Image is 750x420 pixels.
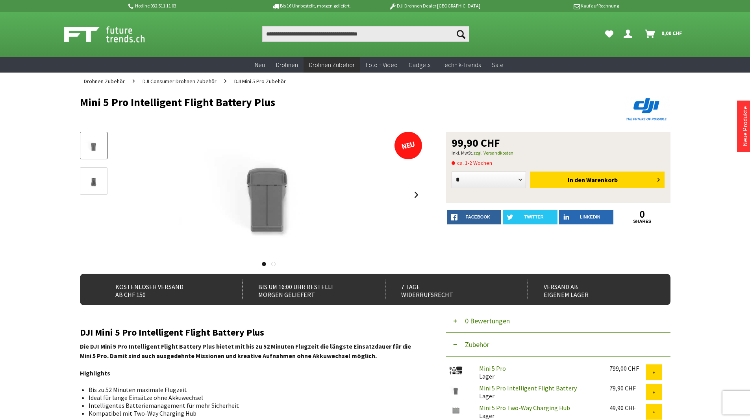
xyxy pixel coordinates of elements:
[446,309,670,333] button: 0 Bewertungen
[80,342,411,360] strong: Die DJI Mini 5 Pro Intelligent Flight Battery Plus bietet mit bis zu 52 Minuten Flugzeit die läng...
[586,176,618,184] span: Warenkorb
[80,327,422,338] h2: DJI Mini 5 Pro Intelligent Flight Battery Plus
[446,333,670,357] button: Zubehör
[234,78,286,85] span: DJI Mini 5 Pro Zubehör
[373,1,496,11] p: DJI Drohnen Dealer [GEOGRAPHIC_DATA]
[446,384,466,397] img: Mini 5 Pro Intelligent Flight Battery
[89,386,416,394] li: Bis zu 52 Minuten maximale Flugzeit
[473,404,603,420] div: Lager
[524,215,544,219] span: twitter
[242,280,368,299] div: Bis um 16:00 Uhr bestellt Morgen geliefert
[473,384,603,400] div: Lager
[741,106,749,146] a: Neue Produkte
[473,364,603,380] div: Lager
[276,61,298,69] span: Drohnen
[559,210,614,224] a: LinkedIn
[601,26,617,42] a: Meine Favoriten
[84,78,125,85] span: Drohnen Zubehör
[452,158,492,168] span: ca. 1-2 Wochen
[620,26,639,42] a: Dein Konto
[89,409,416,417] li: Kompatibel mit Two-Way Charging Hub
[436,57,486,73] a: Technik-Trends
[230,73,290,90] a: DJI Mini 5 Pro Zubehör
[100,280,225,299] div: Kostenloser Versand ab CHF 150
[64,24,162,44] img: Shop Futuretrends - zur Startseite wechseln
[473,150,513,156] a: zzgl. Versandkosten
[642,26,686,42] a: Warenkorb
[623,96,670,122] img: DJI
[568,176,585,184] span: In den
[447,210,502,224] a: facebook
[580,215,600,219] span: LinkedIn
[250,1,373,11] p: Bis 16 Uhr bestellt, morgen geliefert.
[80,73,129,90] a: Drohnen Zubehör
[174,132,363,258] img: Mini 5 Pro Intelligent Flight Battery Plus
[486,57,509,73] a: Sale
[89,401,416,409] li: Intelligentes Batteriemanagement für mehr Sicherheit
[89,394,416,401] li: Ideal für lange Einsätze ohne Akkuwechsel
[609,384,646,392] div: 79,90 CHF
[139,73,220,90] a: DJI Consumer Drohnen Zubehör
[366,61,398,69] span: Foto + Video
[615,219,670,224] a: shares
[496,1,619,11] p: Kauf auf Rechnung
[453,26,469,42] button: Suchen
[403,57,436,73] a: Gadgets
[249,57,270,73] a: Neu
[466,215,490,219] span: facebook
[80,96,552,108] h1: Mini 5 Pro Intelligent Flight Battery Plus
[492,61,504,69] span: Sale
[385,280,511,299] div: 7 Tage Widerrufsrecht
[609,364,646,372] div: 799,00 CHF
[528,280,653,299] div: Versand ab eigenem Lager
[615,210,670,219] a: 0
[270,57,304,73] a: Drohnen
[446,364,466,377] img: Mini 5 Pro
[479,384,577,392] a: Mini 5 Pro Intelligent Flight Battery
[479,364,506,372] a: Mini 5 Pro
[360,57,403,73] a: Foto + Video
[80,369,110,377] strong: Highlights
[409,61,430,69] span: Gadgets
[304,57,360,73] a: Drohnen Zubehör
[255,61,265,69] span: Neu
[441,61,481,69] span: Technik-Trends
[452,137,500,148] span: 99,90 CHF
[479,404,570,412] a: Mini 5 Pro Two-Way Charging Hub
[530,172,665,188] button: In den Warenkorb
[609,404,646,412] div: 49,90 CHF
[503,210,557,224] a: twitter
[661,27,682,39] span: 0,00 CHF
[309,61,355,69] span: Drohnen Zubehör
[82,138,105,154] img: Vorschau: Mini 5 Pro Intelligent Flight Battery Plus
[127,1,250,11] p: Hotline 032 511 11 03
[446,404,466,417] img: Mini 5 Pro Two-Way Charging Hub
[262,26,469,42] input: Produkt, Marke, Kategorie, EAN, Artikelnummer…
[452,148,665,158] p: inkl. MwSt.
[143,78,217,85] span: DJI Consumer Drohnen Zubehör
